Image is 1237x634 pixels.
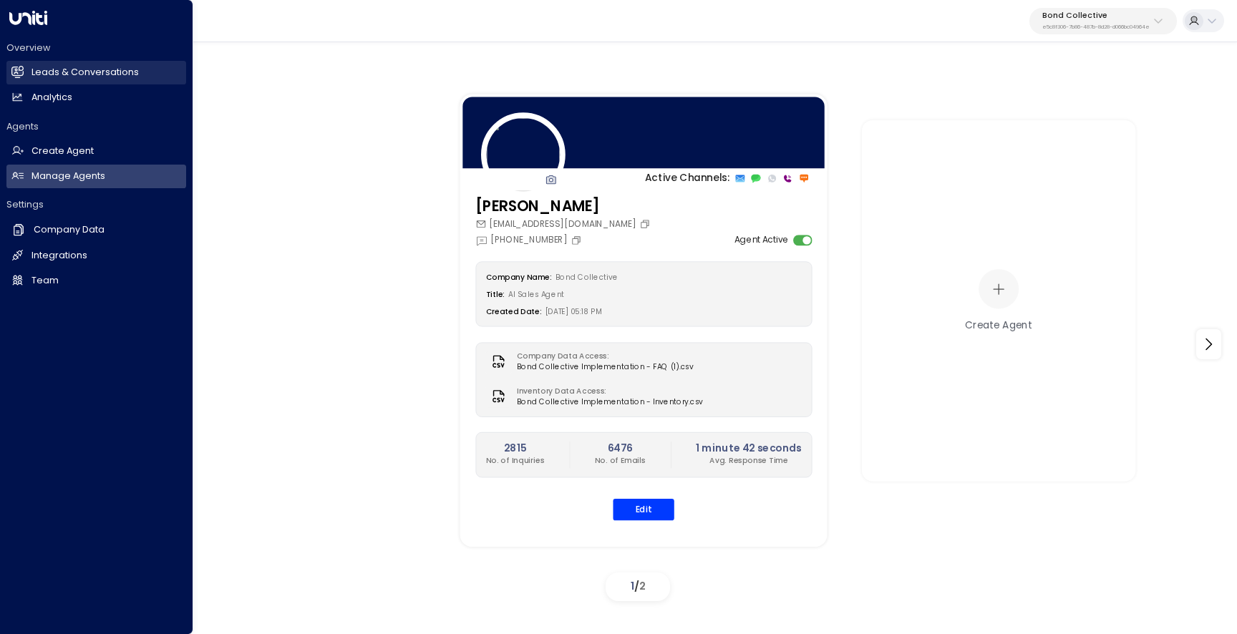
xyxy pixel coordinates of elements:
button: Bond Collectivee5c8f306-7b86-487b-8d28-d066bc04964e [1029,8,1177,34]
div: [EMAIL_ADDRESS][DOMAIN_NAME] [475,218,653,230]
p: Active Channels: [645,171,729,186]
h2: Integrations [31,249,87,263]
a: Analytics [6,86,186,109]
p: Bond Collective [1042,11,1150,20]
div: Create Agent [965,318,1032,333]
label: Created Date: [486,307,542,317]
a: Company Data [6,218,186,242]
p: No. of Emails [595,456,646,467]
button: Copy [639,219,653,230]
div: [PHONE_NUMBER] [475,233,584,246]
label: Inventory Data Access: [517,386,697,396]
h2: Analytics [31,91,72,104]
img: 74_headshot.jpg [481,113,566,197]
p: No. of Inquiries [486,456,545,467]
h2: Agents [6,120,186,133]
span: 2 [639,579,646,593]
a: Manage Agents [6,165,186,188]
span: [DATE] 05:18 PM [545,307,603,317]
a: Team [6,269,186,293]
h2: Create Agent [31,145,94,158]
span: Bond Collective [556,273,618,283]
p: Avg. Response Time [696,456,801,467]
button: Edit [613,499,674,520]
h2: Leads & Conversations [31,66,139,79]
h2: 1 minute 42 seconds [696,442,801,457]
h3: [PERSON_NAME] [475,195,653,218]
label: Agent Active [734,233,789,246]
h2: 2815 [486,442,545,457]
h2: 6476 [595,442,646,457]
a: Create Agent [6,140,186,163]
span: 1 [631,579,634,593]
h2: Overview [6,42,186,54]
span: AI Sales Agent [508,290,564,300]
label: Title: [486,290,505,300]
div: / [606,572,670,601]
label: Company Data Access: [517,351,687,362]
h2: Company Data [34,223,105,237]
p: e5c8f306-7b86-487b-8d28-d066bc04964e [1042,24,1150,30]
button: Copy [571,235,584,245]
h2: Settings [6,198,186,211]
a: Integrations [6,244,186,268]
label: Company Name: [486,273,552,283]
a: Leads & Conversations [6,61,186,84]
h2: Team [31,274,59,288]
h2: Manage Agents [31,170,105,183]
span: Bond Collective Implementation - Inventory.csv [517,396,703,407]
span: Bond Collective Implementation - FAQ (1).csv [517,362,694,373]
